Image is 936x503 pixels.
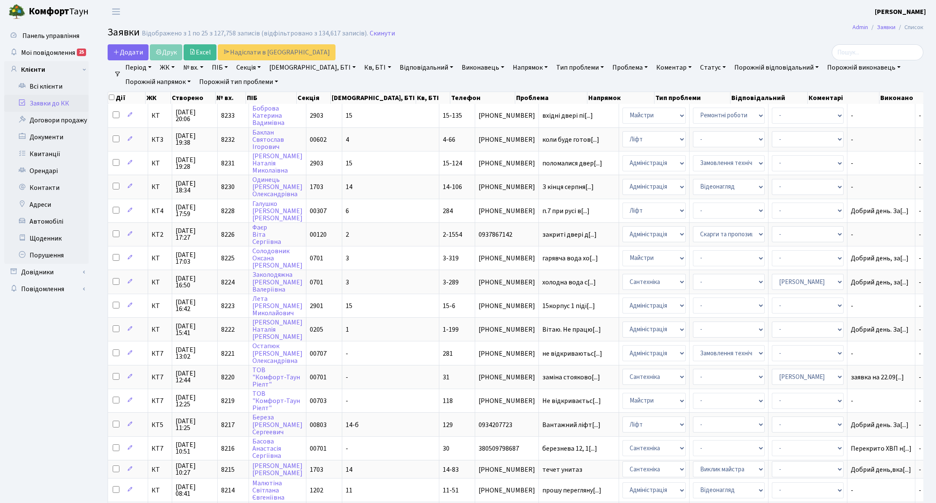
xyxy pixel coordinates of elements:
[4,281,89,297] a: Повідомлення
[515,92,587,104] th: Проблема
[151,374,168,381] span: КТ7
[852,23,868,32] a: Admin
[450,92,515,104] th: Телефон
[875,7,926,16] b: [PERSON_NAME]
[157,60,178,75] a: ЖК
[310,486,323,495] span: 1202
[851,136,912,143] span: -
[252,175,303,199] a: Одинець[PERSON_NAME]Олександрівна
[252,342,303,365] a: Остапюк[PERSON_NAME]Олександрівна
[346,254,349,263] span: 3
[875,7,926,17] a: [PERSON_NAME]
[919,486,921,495] span: -
[346,230,349,239] span: 2
[108,44,149,60] a: Додати
[479,160,535,167] span: [PHONE_NUMBER]
[310,325,323,334] span: 0205
[221,325,235,334] span: 8222
[176,204,214,217] span: [DATE] 17:59
[151,326,168,333] span: КТ
[176,462,214,476] span: [DATE] 10:27
[851,398,912,404] span: -
[171,92,216,104] th: Створено
[151,422,168,428] span: КТ5
[151,279,168,286] span: КТ
[221,254,235,263] span: 8225
[851,325,909,334] span: Добрий день. За[...]
[233,60,264,75] a: Секція
[176,227,214,241] span: [DATE] 17:27
[221,301,235,311] span: 8223
[146,92,171,104] th: ЖК
[221,278,235,287] span: 8224
[919,182,921,192] span: -
[310,135,327,144] span: 00602
[221,135,235,144] span: 8232
[479,208,535,214] span: [PHONE_NUMBER]
[151,160,168,167] span: КТ
[8,3,25,20] img: logo.png
[4,95,89,112] a: Заявки до КК
[479,184,535,190] span: [PHONE_NUMBER]
[840,19,936,36] nav: breadcrumb
[730,92,808,104] th: Відповідальний
[252,365,300,389] a: ТОВ"Комфорт-ТаунРіелт"
[346,182,352,192] span: 14
[346,325,349,334] span: 1
[346,420,359,430] span: 14-б
[221,206,235,216] span: 8228
[879,92,924,104] th: Виконано
[851,465,911,474] span: Добрий день,вка[...]
[542,182,594,192] span: З кінця серпня[...]
[176,299,214,312] span: [DATE] 16:42
[542,349,602,358] span: не відкриваютьс[...]
[310,349,327,358] span: 00707
[208,60,231,75] a: ПІБ
[542,135,599,144] span: коли буде готов[...]
[479,487,535,494] span: [PHONE_NUMBER]
[310,278,323,287] span: 0701
[151,112,168,119] span: КТ
[151,303,168,309] span: КТ
[346,206,349,216] span: 6
[77,49,86,56] div: 25
[176,484,214,497] span: [DATE] 08:41
[370,30,395,38] a: Скинути
[108,92,146,104] th: Дії
[919,135,921,144] span: -
[4,247,89,264] a: Порушення
[176,346,214,360] span: [DATE] 13:02
[297,92,330,104] th: Секція
[310,396,327,406] span: 00703
[4,146,89,162] a: Квитанції
[21,48,75,57] span: Мої повідомлення
[443,111,462,120] span: 15-135
[151,255,168,262] span: КТ
[479,445,535,452] span: 380509798687
[252,246,303,270] a: СолодовникОксана[PERSON_NAME]
[29,5,69,18] b: Комфорт
[655,92,730,104] th: Тип проблеми
[151,208,168,214] span: КТ4
[151,445,168,452] span: КТ7
[851,184,912,190] span: -
[176,109,214,122] span: [DATE] 20:06
[479,136,535,143] span: [PHONE_NUMBER]
[216,92,246,104] th: № вх.
[479,303,535,309] span: [PHONE_NUMBER]
[176,251,214,265] span: [DATE] 17:03
[106,5,127,19] button: Переключити навігацію
[443,159,462,168] span: 15-124
[443,254,459,263] span: 3-319
[246,92,297,104] th: ПІБ
[4,230,89,247] a: Щоденник
[252,461,303,478] a: [PERSON_NAME][PERSON_NAME]
[895,23,923,32] li: Список
[252,223,281,246] a: ФаєрВітаСергіївна
[542,396,601,406] span: Не відкриваєтьс[...]
[346,135,349,144] span: 4
[851,420,909,430] span: Добрий день. За[...]
[653,60,695,75] a: Коментар
[443,182,462,192] span: 14-106
[587,92,655,104] th: Напрямок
